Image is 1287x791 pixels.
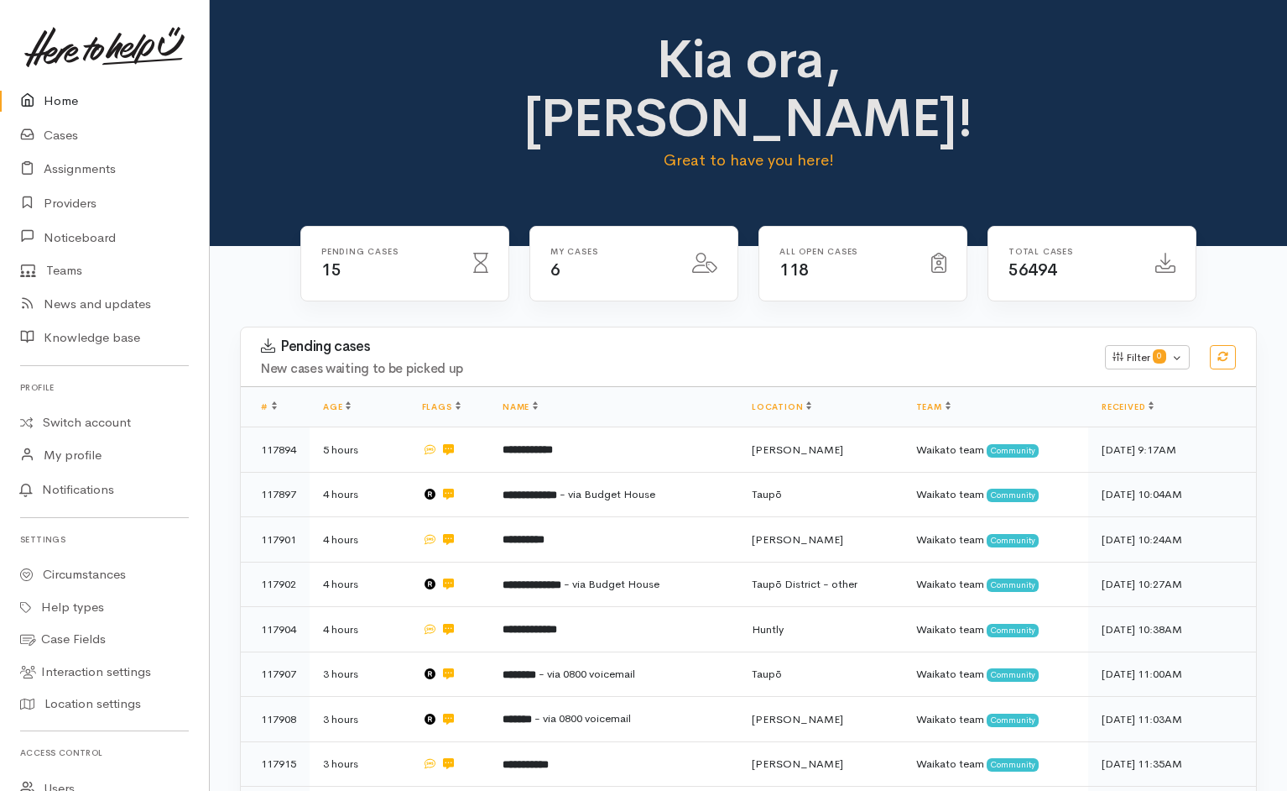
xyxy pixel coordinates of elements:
td: [DATE] 10:27AM [1088,562,1256,607]
a: Name [503,401,538,412]
span: [PERSON_NAME] [752,757,843,771]
td: 117901 [241,517,310,563]
span: 6 [550,259,560,280]
h6: Pending cases [321,247,453,256]
span: Taupō [752,667,782,681]
td: 4 hours [310,517,409,563]
span: Community [987,444,1039,458]
td: 117897 [241,472,310,517]
td: 117902 [241,562,310,607]
p: Great to have you here! [499,149,998,172]
td: 117907 [241,652,310,697]
span: - via Budget House [560,487,655,501]
a: Received [1102,401,1154,412]
td: 4 hours [310,607,409,652]
button: Filter0 [1105,345,1190,370]
span: [PERSON_NAME] [752,532,843,547]
td: 117915 [241,741,310,787]
td: Waikato team [903,652,1088,697]
a: Age [323,401,351,412]
td: Waikato team [903,472,1088,517]
a: Location [752,401,811,412]
td: 117894 [241,427,310,473]
td: [DATE] 11:03AM [1088,697,1256,742]
td: 3 hours [310,697,409,742]
h6: Total cases [1008,247,1135,256]
td: 4 hours [310,472,409,517]
h6: Settings [20,528,189,551]
td: [DATE] 9:17AM [1088,427,1256,473]
h4: New cases waiting to be picked up [261,362,1085,376]
h6: All Open cases [779,247,911,256]
td: 5 hours [310,427,409,473]
span: Community [987,624,1039,637]
span: Community [987,668,1039,682]
td: 3 hours [310,652,409,697]
span: 15 [321,259,341,280]
td: 4 hours [310,562,409,607]
h6: My cases [550,247,672,256]
td: 3 hours [310,741,409,787]
a: Flags [422,401,461,412]
span: [PERSON_NAME] [752,712,843,726]
h3: Pending cases [261,338,1085,355]
td: Waikato team [903,607,1088,652]
span: 118 [779,259,809,280]
span: Community [987,534,1039,547]
h1: Kia ora, [PERSON_NAME]! [499,30,998,149]
td: Waikato team [903,427,1088,473]
span: Community [987,758,1039,772]
td: Waikato team [903,741,1088,787]
span: 0 [1153,349,1166,363]
td: [DATE] 11:00AM [1088,652,1256,697]
a: Team [916,401,951,412]
span: Huntly [752,622,784,636]
td: [DATE] 10:38AM [1088,607,1256,652]
h6: Profile [20,376,189,399]
span: Taupō District - other [752,577,857,591]
span: - via 0800 voicemail [539,667,635,681]
span: Taupō [752,487,782,501]
td: [DATE] 10:24AM [1088,517,1256,563]
td: Waikato team [903,562,1088,607]
span: 56494 [1008,259,1057,280]
span: Community [987,714,1039,727]
span: Community [987,489,1039,502]
td: Waikato team [903,517,1088,563]
h6: Access control [20,741,189,764]
span: - via 0800 voicemail [534,711,631,726]
td: 117908 [241,697,310,742]
td: [DATE] 11:35AM [1088,741,1256,787]
td: 117904 [241,607,310,652]
span: [PERSON_NAME] [752,443,843,457]
td: [DATE] 10:04AM [1088,472,1256,517]
span: - via Budget House [564,577,659,591]
a: # [261,401,277,412]
td: Waikato team [903,697,1088,742]
span: Community [987,579,1039,592]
